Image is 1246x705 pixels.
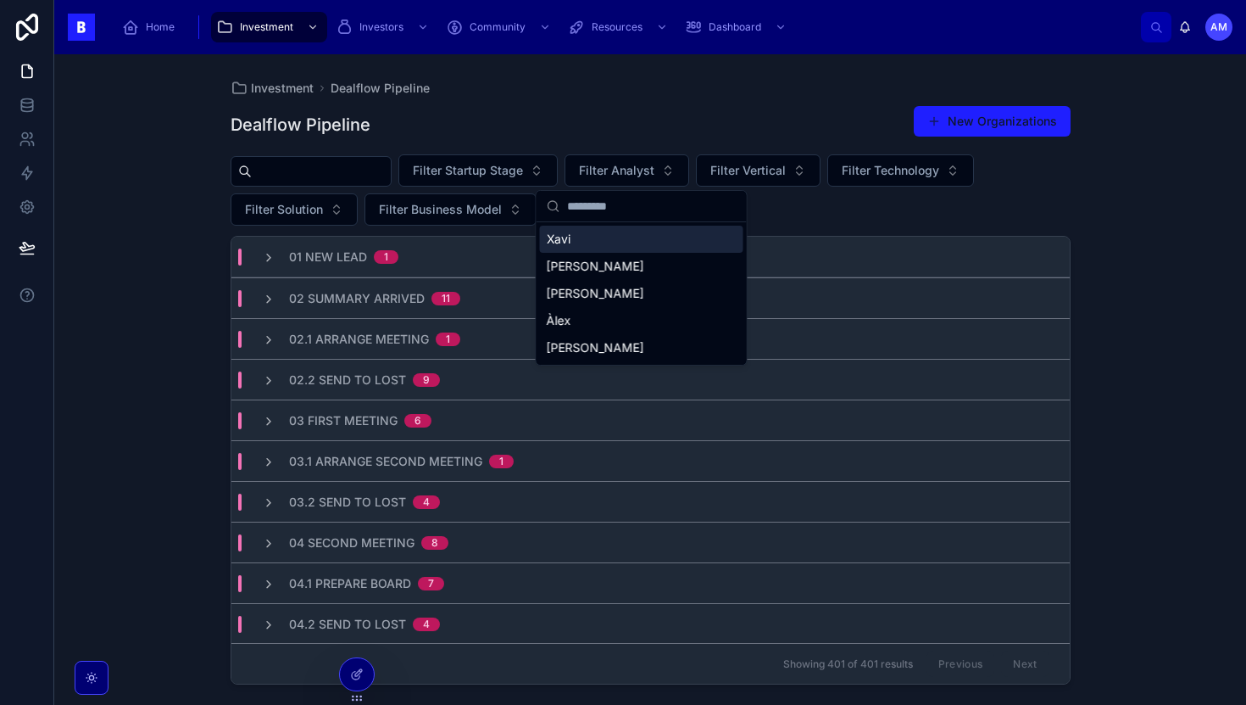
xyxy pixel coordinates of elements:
div: scrollable content [108,8,1141,46]
img: App logo [68,14,95,41]
div: [PERSON_NAME] [540,334,743,361]
span: 02 Summary Arrived [289,290,425,307]
span: Investors [359,20,403,34]
div: 4 [423,618,430,631]
div: 1 [499,455,503,468]
div: 7 [428,577,434,590]
button: Select Button [827,154,974,187]
span: Filter Startup Stage [413,162,523,179]
div: 4 [423,495,430,509]
span: Community [470,20,526,34]
span: Resources [592,20,642,34]
span: 01 New Lead [289,249,367,266]
span: 04.2 Send to Lost [289,616,406,633]
button: Select Button [696,154,820,187]
div: 8 [431,536,438,550]
span: 03 First Meeting [289,412,398,429]
a: Investment [211,12,327,42]
span: 04 Second Meeting [289,534,414,551]
a: Community [441,12,559,42]
span: Showing 401 of 401 results [783,657,913,671]
div: [PERSON_NAME] [540,253,743,280]
div: 11 [442,292,450,305]
a: Investors [331,12,437,42]
div: Suggestions [537,222,747,365]
span: Investment [240,20,293,34]
div: [PERSON_NAME] [540,280,743,307]
div: 1 [384,250,388,264]
button: New Organizations [914,106,1071,137]
div: Àlex [540,307,743,334]
span: Investment [251,80,314,97]
span: 04.1 Prepare Board [289,575,411,592]
a: Home [117,12,186,42]
a: Dashboard [680,12,795,42]
span: Filter Vertical [710,162,786,179]
span: Filter Solution [245,201,323,218]
span: 03.2 Send to Lost [289,494,406,511]
h1: Dealflow Pipeline [231,113,370,137]
span: Home [146,20,175,34]
a: Resources [563,12,676,42]
span: Filter Business Model [379,201,502,218]
span: AM [1210,20,1227,34]
a: Dealflow Pipeline [331,80,430,97]
button: Select Button [364,193,537,226]
div: 9 [423,373,430,387]
button: Select Button [231,193,358,226]
span: Filter Analyst [579,162,654,179]
div: 1 [446,333,450,346]
span: 02.1 Arrange Meeting [289,331,429,348]
span: 03.1 Arrange Second Meeting [289,453,482,470]
span: 02.2 Send To Lost [289,372,406,389]
div: 6 [414,414,421,428]
a: Investment [231,80,314,97]
span: Filter Technology [842,162,939,179]
button: Select Button [398,154,558,187]
button: Select Button [565,154,689,187]
span: Dashboard [709,20,761,34]
div: Xavi [540,226,743,253]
